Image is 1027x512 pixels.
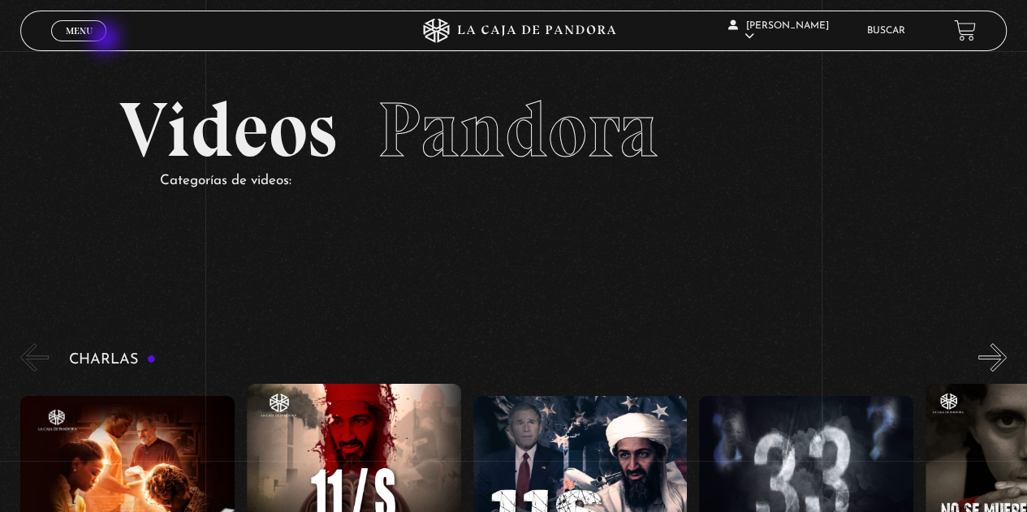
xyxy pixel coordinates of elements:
[20,343,49,372] button: Previous
[728,21,829,41] span: [PERSON_NAME]
[160,169,908,194] p: Categorías de videos:
[66,26,93,36] span: Menu
[867,26,905,36] a: Buscar
[378,84,658,176] span: Pandora
[60,39,98,50] span: Cerrar
[978,343,1007,372] button: Next
[69,352,156,368] h3: Charlas
[954,19,976,41] a: View your shopping cart
[119,92,908,169] h2: Videos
